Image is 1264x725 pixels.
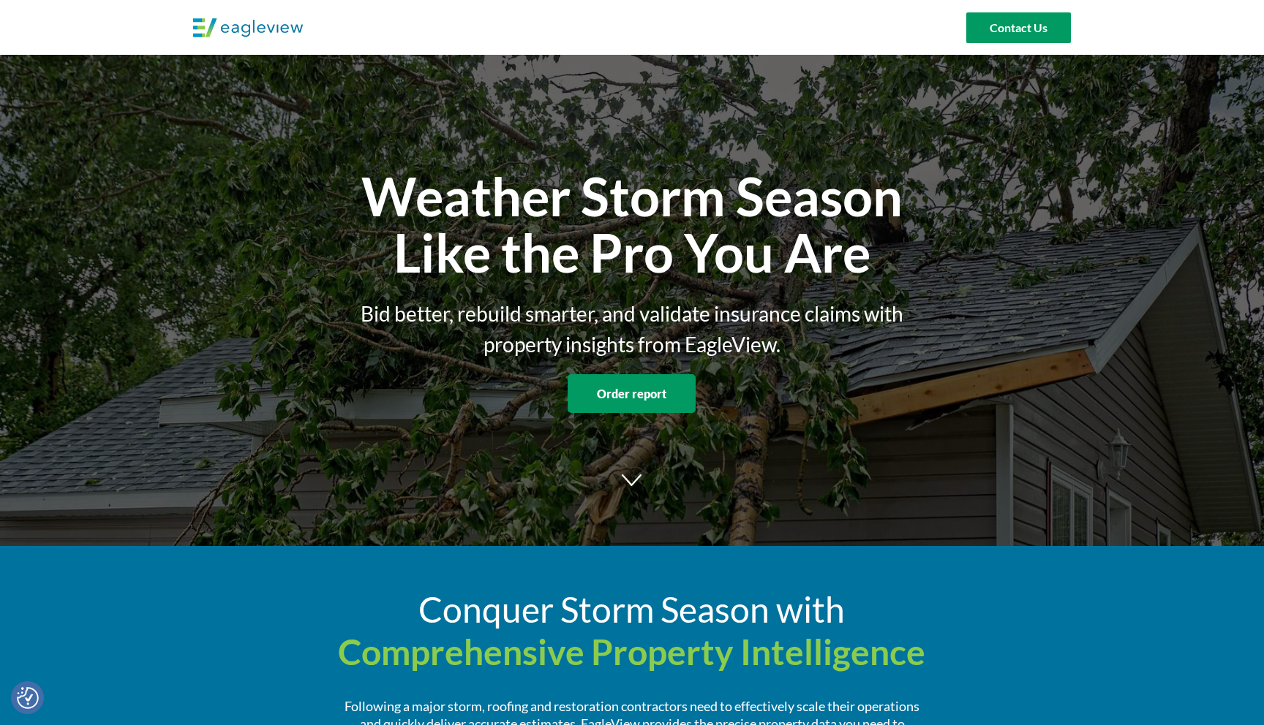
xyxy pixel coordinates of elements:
[568,374,696,413] a: Order report
[361,301,903,357] span: Bid better, rebuild smarter, and validate insurance claims with property insights from EagleView.
[17,687,39,709] img: Revisit consent button
[17,687,39,709] button: Consent Preferences
[990,20,1047,34] strong: Contact Us
[361,164,903,284] span: Weather Storm Season Like the Pro You Are
[338,631,925,672] span: Comprehensive Property Intelligence
[597,387,666,401] strong: Order report
[418,588,845,630] span: Conquer Storm Season with
[966,12,1071,43] a: Contact Us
